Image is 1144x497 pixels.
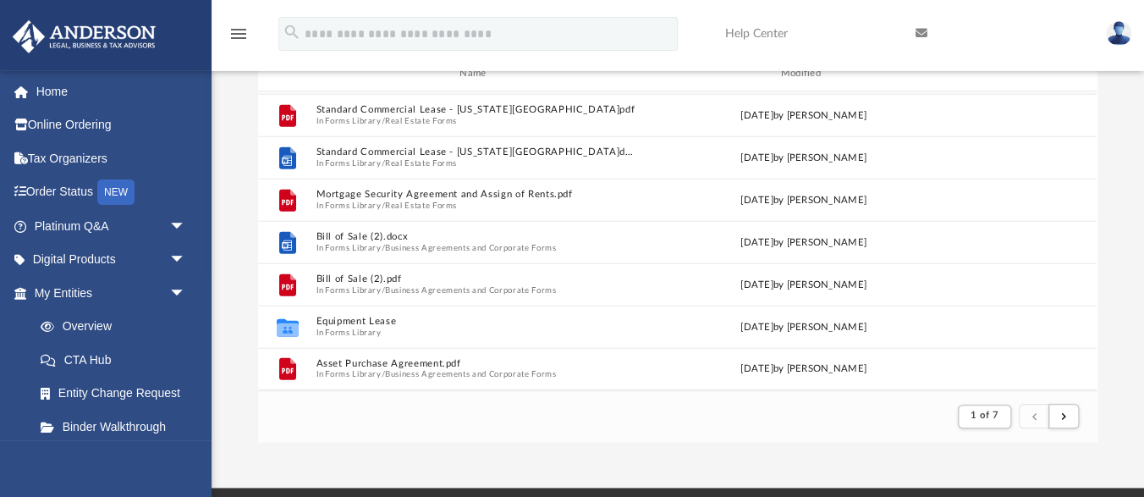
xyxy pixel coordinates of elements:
[12,243,212,277] a: Digital Productsarrow_drop_down
[12,276,212,310] a: My Entitiesarrow_drop_down
[385,369,556,380] button: Business Agreements and Corporate Forms
[228,32,249,44] a: menu
[385,284,556,295] button: Business Agreements and Corporate Forms
[316,66,636,81] div: Name
[316,200,636,211] span: In
[316,104,636,115] button: Standard Commercial Lease - [US_STATE][GEOGRAPHIC_DATA]pdf
[971,411,998,420] span: 1 of 7
[316,189,636,200] button: Mortgage Security Agreement and Assign of Rents.pdf
[316,316,636,327] button: Equipment Lease
[12,108,212,142] a: Online Ordering
[169,276,203,311] span: arrow_drop_down
[325,157,381,168] button: Forms Library
[283,23,301,41] i: search
[97,179,135,205] div: NEW
[316,157,636,168] span: In
[643,277,963,292] div: [DATE] by [PERSON_NAME]
[385,200,457,211] button: Real Estate Forms
[12,209,212,243] a: Platinum Q&Aarrow_drop_down
[385,115,457,126] button: Real Estate Forms
[24,343,212,377] a: CTA Hub
[643,108,963,123] div: [DATE] by [PERSON_NAME]
[316,115,636,126] span: In
[643,150,963,165] div: [DATE] by [PERSON_NAME]
[12,141,212,175] a: Tax Organizers
[382,369,385,380] span: /
[8,20,161,53] img: Anderson Advisors Platinum Portal
[643,362,963,377] div: [DATE] by [PERSON_NAME]
[382,157,385,168] span: /
[12,175,212,210] a: Order StatusNEW
[24,410,212,444] a: Binder Walkthrough
[266,66,308,81] div: id
[316,146,636,157] button: Standard Commercial Lease - [US_STATE][GEOGRAPHIC_DATA]docx
[24,310,212,344] a: Overview
[382,200,385,211] span: /
[643,192,963,207] div: [DATE] by [PERSON_NAME]
[325,242,381,253] button: Forms Library
[316,273,636,284] button: Bill of Sale (2).pdf
[169,209,203,244] span: arrow_drop_down
[643,66,964,81] div: Modified
[316,242,636,253] span: In
[316,231,636,242] button: Bill of Sale (2).docx
[228,24,249,44] i: menu
[1106,21,1131,46] img: User Pic
[258,91,1097,390] div: grid
[325,115,381,126] button: Forms Library
[643,319,963,334] div: [DATE] by [PERSON_NAME]
[385,242,556,253] button: Business Agreements and Corporate Forms
[316,357,636,368] button: Asset Purchase Agreement.pdf
[382,115,385,126] span: /
[12,75,212,108] a: Home
[316,369,636,380] span: In
[316,284,636,295] span: In
[382,242,385,253] span: /
[958,405,1011,428] button: 1 of 7
[325,327,381,338] button: Forms Library
[24,377,212,411] a: Entity Change Request
[325,284,381,295] button: Forms Library
[385,157,457,168] button: Real Estate Forms
[643,235,963,250] div: [DATE] by [PERSON_NAME]
[316,327,636,338] span: In
[325,200,381,211] button: Forms Library
[169,243,203,278] span: arrow_drop_down
[325,369,381,380] button: Forms Library
[971,66,1089,81] div: id
[382,284,385,295] span: /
